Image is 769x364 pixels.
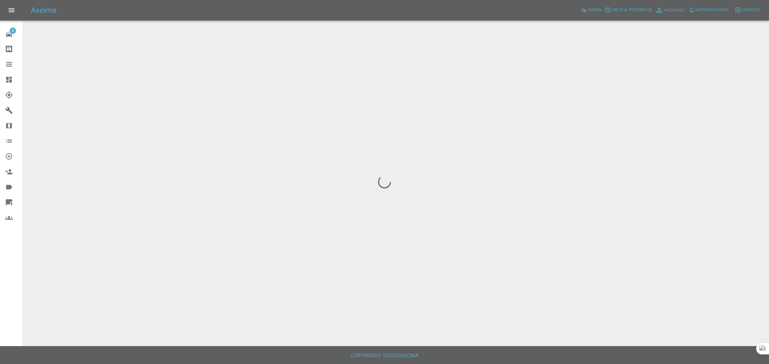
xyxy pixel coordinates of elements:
span: 3 [10,28,16,34]
span: Help & Feedback [612,6,652,14]
h5: Axioma [31,5,56,15]
span: Admin [588,6,602,14]
button: Help & Feedback [603,5,653,15]
button: Open drawer [4,3,19,18]
a: Admin [579,5,603,15]
h6: Copyright © 2025 Axioma [5,351,764,360]
span: Account [664,7,685,14]
span: Logout [741,6,760,14]
button: Logout [733,5,761,15]
button: Notifications [687,5,730,15]
span: Notifications [695,6,729,14]
a: Account [654,5,687,15]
